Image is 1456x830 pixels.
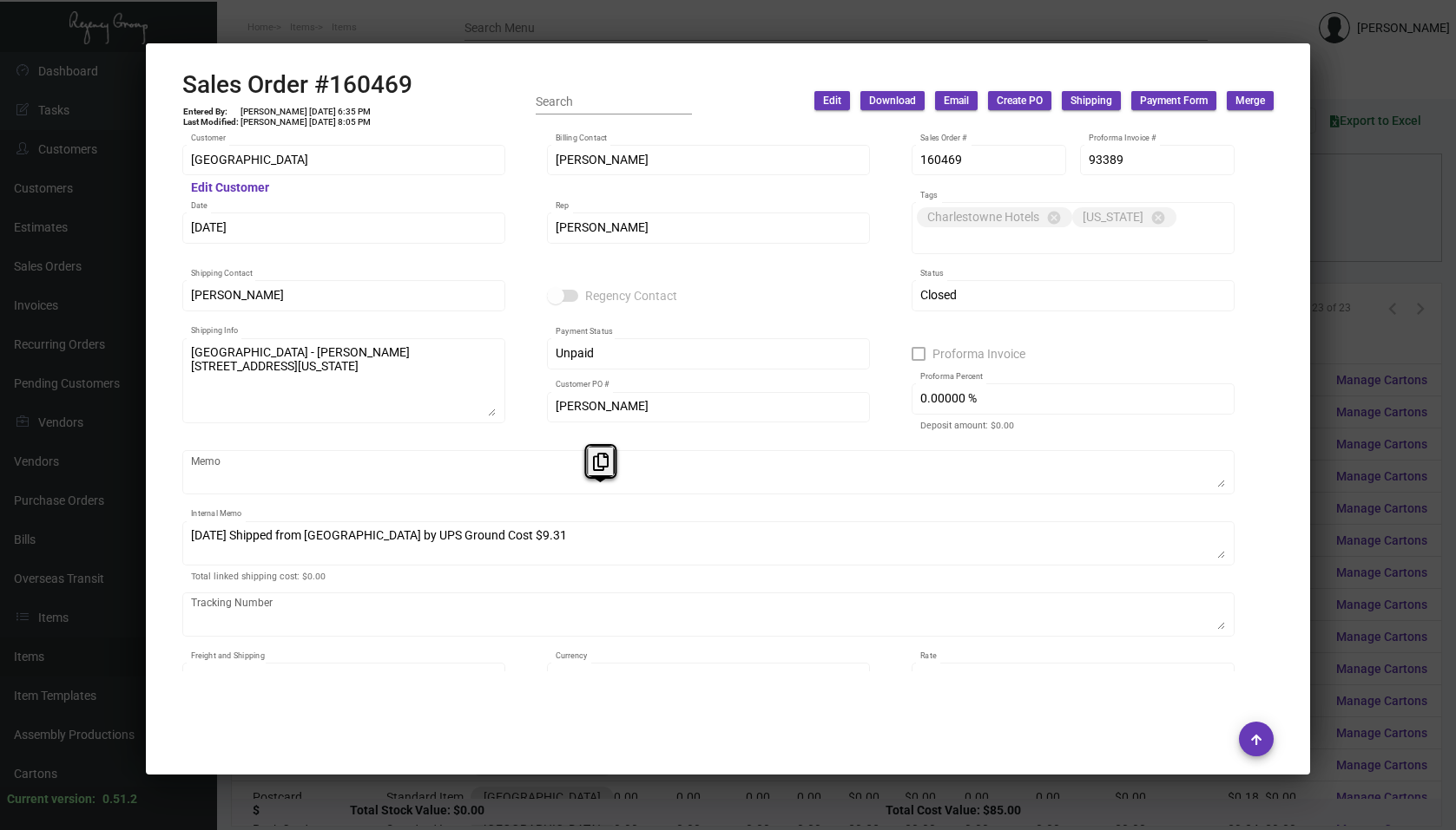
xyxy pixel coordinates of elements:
[1046,210,1062,225] mat-icon: cancel
[944,94,969,108] span: Email
[1131,91,1216,110] button: Payment Form
[917,207,1072,227] mat-chip: Charlestowne Hotels
[1062,91,1121,110] button: Shipping
[593,453,609,471] i: Copy
[1140,94,1208,108] span: Payment Form
[191,181,269,195] mat-hint: Edit Customer
[102,790,137,808] div: 0.51.2
[997,94,1043,108] span: Create PO
[585,285,677,306] span: Regency Contact
[1235,94,1265,108] span: Merge
[920,421,1014,431] mat-hint: Deposit amount: $0.00
[823,94,841,108] span: Edit
[1227,91,1274,110] button: Merge
[182,70,412,100] h2: Sales Order #160469
[1071,94,1112,108] span: Shipping
[182,107,240,117] td: Entered By:
[182,117,240,127] td: Last Modified:
[869,94,916,108] span: Download
[920,288,957,302] span: Closed
[191,572,326,582] mat-hint: Total linked shipping cost: $0.00
[860,91,925,110] button: Download
[240,117,372,127] td: [PERSON_NAME] [DATE] 8:05 PM
[935,91,978,110] button: Email
[1072,207,1176,227] mat-chip: [US_STATE]
[240,107,372,117] td: [PERSON_NAME] [DATE] 6:35 PM
[988,91,1051,110] button: Create PO
[1150,210,1166,225] mat-icon: cancel
[932,343,1025,364] span: Proforma Invoice
[7,790,96,808] div: Current version:
[556,346,594,360] span: Unpaid
[814,91,850,110] button: Edit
